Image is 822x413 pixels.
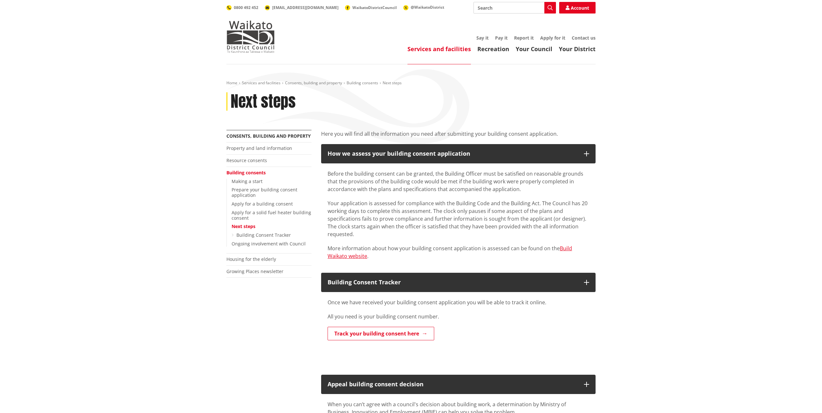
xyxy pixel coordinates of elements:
a: Build Waikato website [328,245,572,260]
a: Consents, building and property [226,133,311,139]
a: Apply for it [540,35,565,41]
a: Next steps [232,223,255,229]
button: How we assess your building consent application [321,144,596,163]
p: All you need is your building consent number. [328,313,589,320]
div: Appeal building consent decision [328,381,578,388]
a: @WaikatoDistrict [403,5,444,10]
a: Making a start [232,178,263,184]
a: Pay it [495,35,508,41]
nav: breadcrumb [226,80,596,86]
a: Home [226,80,237,86]
a: Your District [559,45,596,53]
a: Contact us [572,35,596,41]
span: Next steps [383,80,402,86]
a: Property and land information [226,145,292,151]
span: 0800 492 452 [234,5,258,10]
a: Track your building consent here [328,327,434,340]
div: Building Consent Tracker [328,279,578,286]
a: Ongoing involvement with Council [232,241,306,247]
a: Building consents [226,170,266,176]
a: Building Consent Tracker [236,232,291,238]
a: Prepare your building consent application [232,187,297,198]
a: WaikatoDistrictCouncil [345,5,397,10]
span: WaikatoDistrictCouncil [352,5,397,10]
input: Search input [473,2,556,14]
a: Services and facilities [407,45,471,53]
a: [EMAIL_ADDRESS][DOMAIN_NAME] [265,5,339,10]
a: Recreation [477,45,509,53]
a: Your Council [516,45,552,53]
a: Report it [514,35,534,41]
p: Your application is assessed for compliance with the Building Code and the Building Act. The Coun... [328,199,589,238]
div: More information about how your building consent application is assessed can be found on the . [328,170,589,260]
a: Growing Places newsletter [226,268,283,274]
a: Resource consents [226,157,267,163]
a: Housing for the elderly [226,256,276,262]
h1: Next steps [231,92,296,111]
p: Here you will find all the information you need after submitting your building consent application. [321,130,596,138]
a: Apply for a building consent [232,201,293,207]
span: [EMAIL_ADDRESS][DOMAIN_NAME] [272,5,339,10]
a: Consents, building and property [285,80,342,86]
a: Services and facilities [242,80,281,86]
div: How we assess your building consent application [328,151,578,157]
a: Apply for a solid fuel heater building consent​ [232,209,311,221]
p: Once we have received your building consent application you will be able to track it online. [328,298,589,306]
img: Waikato District Council - Te Kaunihera aa Takiwaa o Waikato [226,21,275,53]
span: @WaikatoDistrict [411,5,444,10]
a: Account [559,2,596,14]
button: Appeal building consent decision [321,375,596,394]
p: Before the building consent can be granted, the Building Officer must be satisfied on reasonable ... [328,170,589,193]
a: Say it [476,35,489,41]
button: Building Consent Tracker [321,273,596,292]
a: Building consents [347,80,378,86]
a: 0800 492 452 [226,5,258,10]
